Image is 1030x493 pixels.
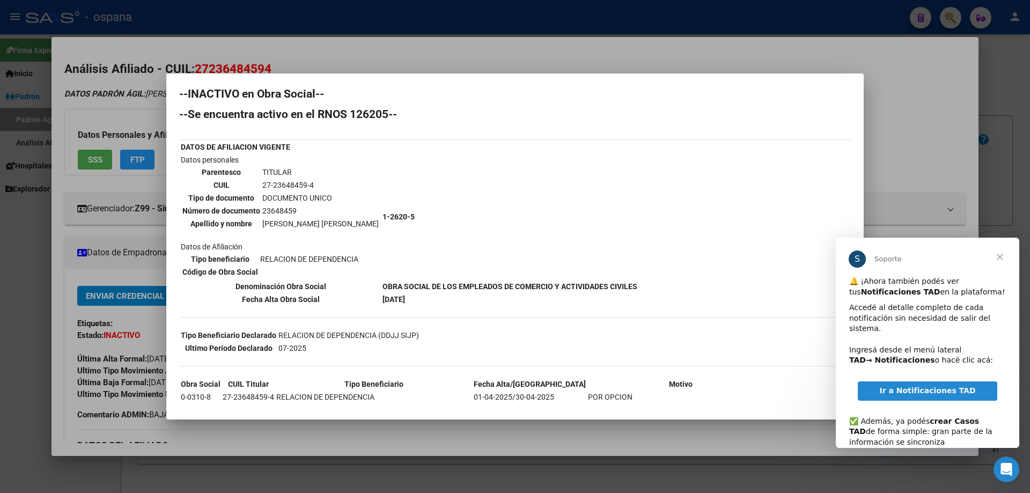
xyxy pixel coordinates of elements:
[13,168,170,241] div: ✅ Además, ya podés de forma simple: gran parte de la información se sincroniza automáticamente y ...
[994,457,1019,482] iframe: Intercom live chat
[182,166,261,178] th: Parentesco
[587,378,774,390] th: Motivo
[180,154,381,279] td: Datos personales Datos de Afiliación
[276,391,472,403] td: RELACION DE DEPENDENCIA
[182,192,261,204] th: Tipo de documento
[179,89,851,99] h2: --INACTIVO en Obra Social--
[382,212,415,221] b: 1-2620-5
[182,205,261,217] th: Número de documento
[180,404,221,416] td: 0-0310-8
[278,342,420,354] td: 07-2025
[473,378,586,390] th: Fecha Alta/[GEOGRAPHIC_DATA]
[182,179,261,191] th: CUIL
[262,192,379,204] td: DOCUMENTO UNICO
[179,109,851,120] h2: --Se encuentra activo en el RNOS 126205--
[382,295,405,304] b: [DATE]
[260,253,359,265] td: RELACION DE DEPENDENCIA
[182,266,259,278] th: Código de Obra Social
[222,404,275,416] td: 27-23648459-4
[180,391,221,403] td: 0-0310-8
[182,253,259,265] th: Tipo beneficiario
[262,179,379,191] td: 27-23648459-4
[382,282,637,291] b: OBRA SOCIAL DE LOS EMPLEADOS DE COMERCIO Y ACTIVIDADES CIVILES
[587,391,774,403] td: POR OPCION
[278,329,420,341] td: RELACION DE DEPENDENCIA (DDJJ SIJP)
[182,218,261,230] th: Apellido y nombre
[587,404,774,416] td: FINALIZACION DESEMPLEO
[180,378,221,390] th: Obra Social
[276,404,472,416] td: BENEFICIARIOS DE SEGURO DE DESEMPLEO (LEY 24.013)
[262,218,379,230] td: [PERSON_NAME] [PERSON_NAME]
[222,378,275,390] th: CUIL Titular
[181,143,290,151] b: DATOS DE AFILIACION VIGENTE
[276,378,472,390] th: Tipo Beneficiario
[473,404,586,416] td: 01-11-2024/30-04-2025
[180,329,277,341] th: Tipo Beneficiario Declarado
[222,391,275,403] td: 27-23648459-4
[836,238,1019,448] iframe: Intercom live chat mensaje
[180,342,277,354] th: Ultimo Período Declarado
[473,391,586,403] td: 01-04-2025/30-04-2025
[262,205,379,217] td: 23648459
[180,281,381,292] th: Denominación Obra Social
[262,166,379,178] td: TITULAR
[180,293,381,305] th: Fecha Alta Obra Social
